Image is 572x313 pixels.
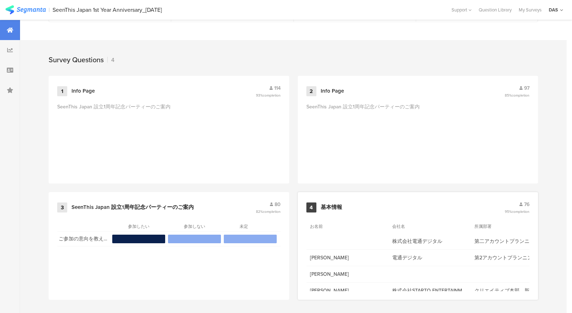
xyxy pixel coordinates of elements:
div: Survey Questions [49,54,104,65]
span: 第二アカウントプランニング Amazon事業部 [474,238,549,245]
span: [PERSON_NAME] [310,287,385,294]
a: My Surveys [515,6,545,13]
div: DAS [549,6,558,13]
section: 未定 [240,223,261,230]
span: completion [263,209,281,214]
span: [PERSON_NAME] [310,270,385,278]
div: 2 [306,86,316,96]
div: 1 [57,86,67,96]
span: 76 [524,201,529,208]
div: SeenThis Japan 設立1周年記念パーティーのご案内 [306,103,420,175]
section: ご参加の意向を教えていただけますでしょうか？お忙しいところ恐れ入りますが、日程ご調整の上ぜひご参加いただけますと幸いです。 [59,235,109,243]
div: SeenThis Japan 設立1周年記念パーティーのご案内 [57,103,171,175]
section: 所属部署 [474,223,507,230]
section: 会社名 [392,223,424,230]
section: お名前 [310,223,342,230]
span: 93% [256,93,281,98]
span: 第2アカウントプランニング部門 Amazon事業部 [474,254,549,261]
span: completion [512,93,529,98]
span: 株式会社STARTO ENTERTAINMENT [392,287,467,294]
div: 4 [306,202,316,212]
section: 1.3% [224,235,277,243]
span: completion [512,209,529,214]
span: completion [263,93,281,98]
div: Info Page [321,88,344,95]
span: 97 [524,84,529,92]
span: クリエイティブ本部 新規事業開発室 [474,287,549,294]
span: 82% [256,209,281,214]
span: 80 [275,201,281,208]
a: Question Library [475,6,515,13]
div: | [49,6,50,14]
span: 電通デジタル [392,254,467,261]
section: 96.3% [112,235,165,243]
span: 95% [505,209,529,214]
section: 参加したい [128,223,149,230]
div: SeenThis Japan 1st Year Anniversary_[DATE] [53,6,162,13]
div: 基本情報 [321,204,342,211]
span: 株式会社電通デジタル [392,238,467,245]
div: 4 [107,56,114,64]
section: 参加しない [184,223,205,230]
span: 114 [274,84,281,92]
section: 2.5% [168,235,221,243]
img: segmanta logo [5,5,46,14]
div: Support [452,4,472,15]
span: 85% [505,93,529,98]
span: [PERSON_NAME] [310,254,385,261]
div: Info Page [71,88,95,95]
div: 3 [57,202,67,212]
div: SeenThis Japan 設立1周年記念パーティーのご案内 [71,204,194,211]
